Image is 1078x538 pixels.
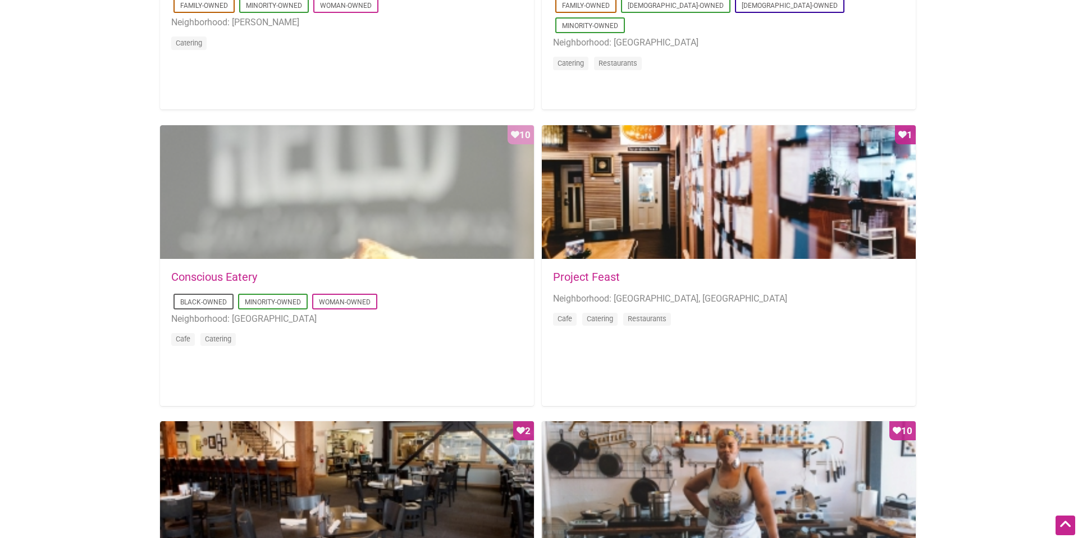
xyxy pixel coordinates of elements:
a: Minority-Owned [246,2,302,10]
div: Scroll Back to Top [1056,516,1075,535]
li: Neighborhood: [GEOGRAPHIC_DATA] [553,35,905,50]
a: Cafe [176,335,190,343]
a: Conscious Eatery [171,270,257,284]
a: Catering [587,314,613,323]
a: Family-Owned [180,2,228,10]
a: [DEMOGRAPHIC_DATA]-Owned [742,2,838,10]
a: Woman-Owned [319,298,371,306]
a: Family-Owned [562,2,610,10]
a: Catering [176,39,202,47]
a: Cafe [558,314,572,323]
li: Neighborhood: [GEOGRAPHIC_DATA] [171,312,523,326]
li: Neighborhood: [GEOGRAPHIC_DATA], [GEOGRAPHIC_DATA] [553,291,905,306]
a: Catering [205,335,231,343]
li: Neighborhood: [PERSON_NAME] [171,15,523,30]
a: Black-Owned [180,298,227,306]
a: [DEMOGRAPHIC_DATA]-Owned [628,2,724,10]
a: Project Feast [553,270,620,284]
a: Minority-Owned [562,22,618,30]
a: Woman-Owned [320,2,372,10]
a: Restaurants [628,314,666,323]
a: Restaurants [599,59,637,67]
a: Minority-Owned [245,298,301,306]
a: Catering [558,59,584,67]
